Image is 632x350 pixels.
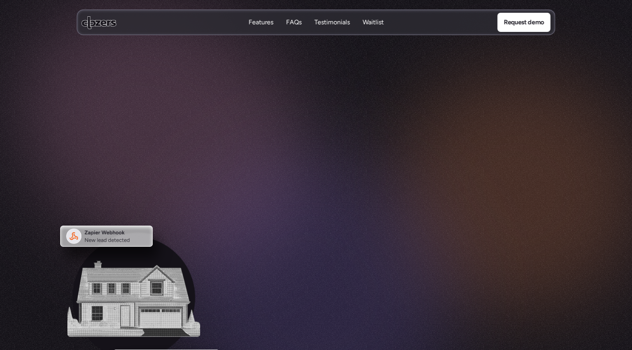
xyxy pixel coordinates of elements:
p: Book demo [335,165,367,175]
span: e [258,130,265,150]
a: TestimonialsTestimonials [314,18,350,27]
span: k [251,130,257,150]
a: FAQsFAQs [286,18,301,27]
span: n [364,130,372,150]
a: Request demo [497,13,550,32]
a: Book demo [319,160,384,179]
span: g [322,130,330,150]
span: u [338,130,346,150]
h1: Meet Your Comping Co-pilot [208,67,424,127]
p: Testimonials [314,18,350,27]
span: t [223,130,228,149]
span: m [232,130,244,150]
p: FAQs [286,27,301,35]
span: m [291,130,303,150]
span: I [196,126,199,146]
span: f [391,130,396,150]
span: t [203,126,208,146]
p: Waitlist [362,18,384,27]
span: e [383,130,391,150]
span: s [430,130,436,150]
span: c [275,130,282,150]
p: Features [248,27,273,35]
p: Watch video [269,165,305,175]
span: . [443,130,445,150]
span: a [244,130,251,150]
p: Request demo [504,17,544,28]
p: Features [248,18,273,27]
p: Waitlist [362,27,384,35]
span: n [346,130,354,150]
span: s [265,130,272,150]
span: f [396,130,401,150]
a: FeaturesFeatures [248,18,273,27]
p: FAQs [286,18,301,27]
span: a [357,130,364,150]
span: o [401,130,409,150]
span: d [372,130,380,150]
span: n [314,130,321,150]
span: r [409,130,413,150]
span: s [436,130,443,150]
span: i [311,130,314,150]
span: l [419,130,422,150]
span: A [187,126,196,146]
span: p [303,130,311,150]
span: f [333,130,338,150]
span: e [422,130,429,150]
span: h [209,127,216,147]
span: o [283,130,291,150]
span: a [216,128,223,147]
p: Testimonials [314,27,350,35]
span: t [414,130,419,150]
a: WaitlistWaitlist [362,18,384,27]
